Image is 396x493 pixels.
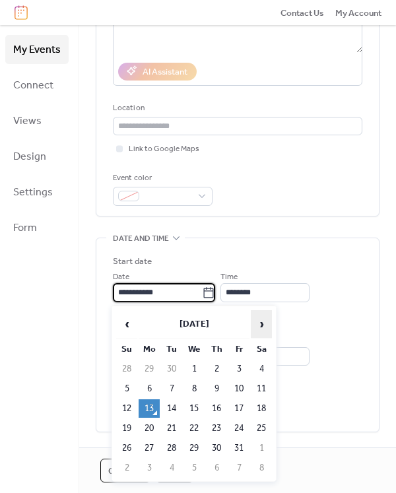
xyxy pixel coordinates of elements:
td: 25 [251,419,272,438]
td: 29 [139,360,160,378]
td: 29 [183,439,205,457]
span: Form [13,218,37,239]
td: 5 [116,379,137,398]
a: Design [5,142,69,171]
td: 8 [251,459,272,477]
td: 19 [116,419,137,438]
span: ‹ [117,311,137,337]
div: Event color [113,172,210,185]
td: 22 [183,419,205,438]
td: 28 [116,360,137,378]
td: 2 [206,360,227,378]
td: 11 [251,379,272,398]
th: Mo [139,340,160,358]
td: 24 [228,419,249,438]
span: Design [13,147,46,168]
th: Sa [251,340,272,358]
th: [DATE] [139,310,249,339]
td: 13 [139,399,160,418]
span: › [251,311,271,337]
a: Form [5,213,69,242]
a: Settings [5,178,69,207]
span: Date and time [113,232,169,245]
span: Cancel [108,465,143,478]
span: Settings [13,182,53,203]
td: 6 [139,379,160,398]
td: 1 [183,360,205,378]
td: 3 [228,360,249,378]
td: 6 [206,459,227,477]
td: 30 [161,360,182,378]
td: 17 [228,399,249,418]
td: 30 [206,439,227,457]
img: logo [15,5,28,20]
td: 27 [139,439,160,457]
th: Su [116,340,137,358]
span: Time [220,271,238,284]
td: 9 [206,379,227,398]
td: 23 [206,419,227,438]
td: 28 [161,439,182,457]
td: 31 [228,439,249,457]
td: 7 [228,459,249,477]
td: 18 [251,399,272,418]
a: My Events [5,35,69,64]
span: Date [113,271,129,284]
span: Connect [13,75,53,96]
td: 8 [183,379,205,398]
span: Views [13,111,42,132]
a: My Account [335,6,381,19]
td: 4 [161,459,182,477]
th: Th [206,340,227,358]
span: My Events [13,40,61,61]
span: Contact Us [280,7,324,20]
div: Location [113,102,360,115]
td: 4 [251,360,272,378]
th: We [183,340,205,358]
td: 7 [161,379,182,398]
span: My Account [335,7,381,20]
td: 20 [139,419,160,438]
td: 1 [251,439,272,457]
td: 14 [161,399,182,418]
td: 21 [161,419,182,438]
td: 15 [183,399,205,418]
th: Fr [228,340,249,358]
a: Views [5,106,69,135]
td: 26 [116,439,137,457]
td: 16 [206,399,227,418]
td: 10 [228,379,249,398]
td: 2 [116,459,137,477]
button: Cancel [100,459,150,482]
th: Tu [161,340,182,358]
td: 12 [116,399,137,418]
td: 3 [139,459,160,477]
a: Connect [5,71,69,100]
td: 5 [183,459,205,477]
span: Link to Google Maps [129,143,199,156]
a: Contact Us [280,6,324,19]
div: Start date [113,255,152,268]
